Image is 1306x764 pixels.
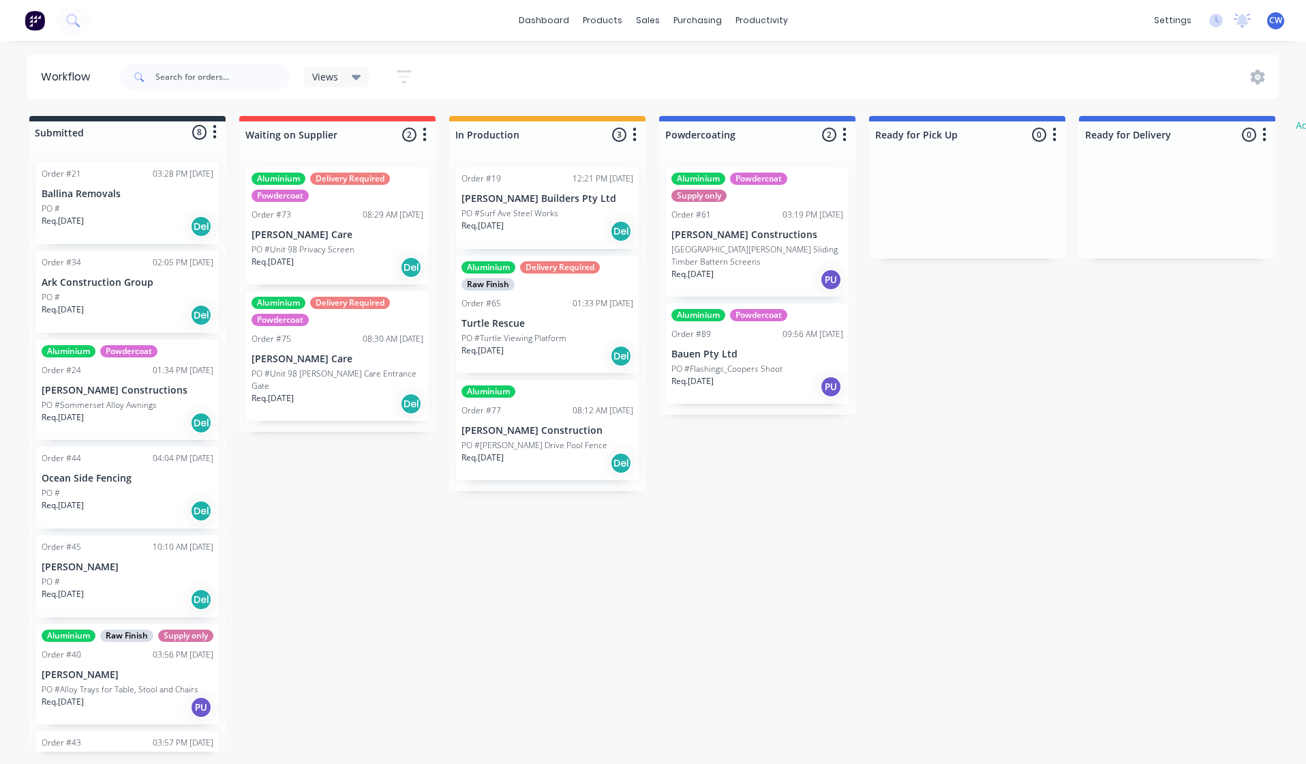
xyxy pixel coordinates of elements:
[671,328,711,340] div: Order #89
[190,304,212,326] div: Del
[42,188,213,200] p: Ballina Removals
[461,405,501,417] div: Order #77
[42,291,60,304] p: PO #
[42,277,213,289] p: Ark Construction Group
[252,190,309,202] div: Powdercoat
[42,399,157,411] p: PO #Sommerset Alloy Awnings
[363,209,423,221] div: 08:29 AM [DATE]
[573,405,633,417] div: 08:12 AM [DATE]
[42,411,84,424] p: Req. [DATE]
[42,499,84,512] p: Req. [DATE]
[42,576,60,588] p: PO #
[42,588,84,600] p: Req. [DATE]
[671,173,725,185] div: Aluminium
[461,318,633,329] p: Turtle Rescue
[153,452,213,465] div: 04:04 PM [DATE]
[153,649,213,661] div: 03:56 PM [DATE]
[25,10,45,31] img: Factory
[36,251,219,333] div: Order #3402:05 PM [DATE]Ark Construction GroupPO #Req.[DATE]Del
[729,10,795,31] div: productivity
[461,452,504,464] p: Req. [DATE]
[42,345,95,357] div: Aluminium
[461,207,558,220] p: PO #Surf Ave Steel Works
[671,190,727,202] div: Supply only
[252,229,423,241] p: [PERSON_NAME] Care
[252,297,305,309] div: Aluminium
[190,696,212,718] div: PU
[42,168,81,180] div: Order #21
[671,229,843,241] p: [PERSON_NAME] Constructions
[783,328,843,340] div: 09:56 AM [DATE]
[246,167,429,284] div: AluminiumDelivery RequiredPowdercoatOrder #7308:29 AM [DATE][PERSON_NAME] CarePO #Unit 98 Privacy...
[36,340,219,440] div: AluminiumPowdercoatOrder #2401:34 PM [DATE][PERSON_NAME] ConstructionsPO #Sommerset Alloy Awnings...
[461,193,633,205] p: [PERSON_NAME] Builders Pty Ltd
[252,333,291,345] div: Order #75
[155,63,290,91] input: Search for orders...
[666,167,849,297] div: AluminiumPowdercoatSupply onlyOrder #6103:19 PM [DATE][PERSON_NAME] Constructions[GEOGRAPHIC_DATA...
[42,385,213,396] p: [PERSON_NAME] Constructions
[573,173,633,185] div: 12:21 PM [DATE]
[671,268,714,280] p: Req. [DATE]
[158,630,213,642] div: Supply only
[610,452,632,474] div: Del
[252,314,309,326] div: Powdercoat
[573,297,633,310] div: 01:33 PM [DATE]
[252,173,305,185] div: Aluminium
[461,220,504,232] p: Req. [DATE]
[153,168,213,180] div: 03:28 PM [DATE]
[42,541,81,553] div: Order #45
[252,244,354,256] p: PO #Unit 98 Privacy Screen
[1147,10,1198,31] div: settings
[461,439,607,452] p: PO #[PERSON_NAME] Drive Pool Fence
[671,349,843,360] p: Bauen Pty Ltd
[42,649,81,661] div: Order #40
[36,535,219,617] div: Order #4510:10 AM [DATE][PERSON_NAME]PO #Req.[DATE]Del
[42,203,60,215] p: PO #
[246,291,429,421] div: AluminiumDelivery RequiredPowdercoatOrder #7508:30 AM [DATE][PERSON_NAME] CarePO #Unit 98 [PERSON...
[153,541,213,553] div: 10:10 AM [DATE]
[153,256,213,269] div: 02:05 PM [DATE]
[310,297,390,309] div: Delivery Required
[461,278,515,291] div: Raw Finish
[456,380,639,480] div: AluminiumOrder #7708:12 AM [DATE][PERSON_NAME] ConstructionPO #[PERSON_NAME] Drive Pool FenceReq....
[820,269,842,291] div: PU
[310,173,390,185] div: Delivery Required
[820,376,842,398] div: PU
[42,561,213,573] p: [PERSON_NAME]
[461,332,566,344] p: PO #Turtle Viewing Platform
[610,220,632,242] div: Del
[42,487,60,499] p: PO #
[576,10,629,31] div: products
[190,412,212,434] div: Del
[629,10,667,31] div: sales
[190,216,212,237] div: Del
[671,375,714,387] p: Req. [DATE]
[671,309,725,321] div: Aluminium
[42,215,84,227] p: Req. [DATE]
[190,500,212,522] div: Del
[461,344,504,357] p: Req. [DATE]
[36,624,219,724] div: AluminiumRaw FinishSupply onlyOrder #4003:56 PM [DATE][PERSON_NAME]PO #Alloy Trays for Table, Sto...
[783,209,843,221] div: 03:19 PM [DATE]
[1269,14,1282,27] span: CW
[456,256,639,373] div: AluminiumDelivery RequiredRaw FinishOrder #6501:33 PM [DATE]Turtle RescuePO #Turtle Viewing Platf...
[42,304,84,316] p: Req. [DATE]
[666,304,849,404] div: AluminiumPowdercoatOrder #8909:56 AM [DATE]Bauen Pty LtdPO #Flashings_Coopers ShootReq.[DATE]PU
[363,333,423,345] div: 08:30 AM [DATE]
[461,173,501,185] div: Order #19
[667,10,729,31] div: purchasing
[671,363,783,375] p: PO #Flashings_Coopers Shoot
[42,669,213,681] p: [PERSON_NAME]
[671,209,711,221] div: Order #61
[153,737,213,749] div: 03:57 PM [DATE]
[42,684,198,696] p: PO #Alloy Trays for Table, Stool and Chairs
[461,297,501,310] div: Order #65
[100,345,157,357] div: Powdercoat
[153,364,213,377] div: 01:34 PM [DATE]
[252,368,423,392] p: PO #Unit 98 [PERSON_NAME] Care Entrance Gate
[42,364,81,377] div: Order #24
[400,393,422,415] div: Del
[190,589,212,611] div: Del
[100,630,153,642] div: Raw Finish
[730,173,787,185] div: Powdercoat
